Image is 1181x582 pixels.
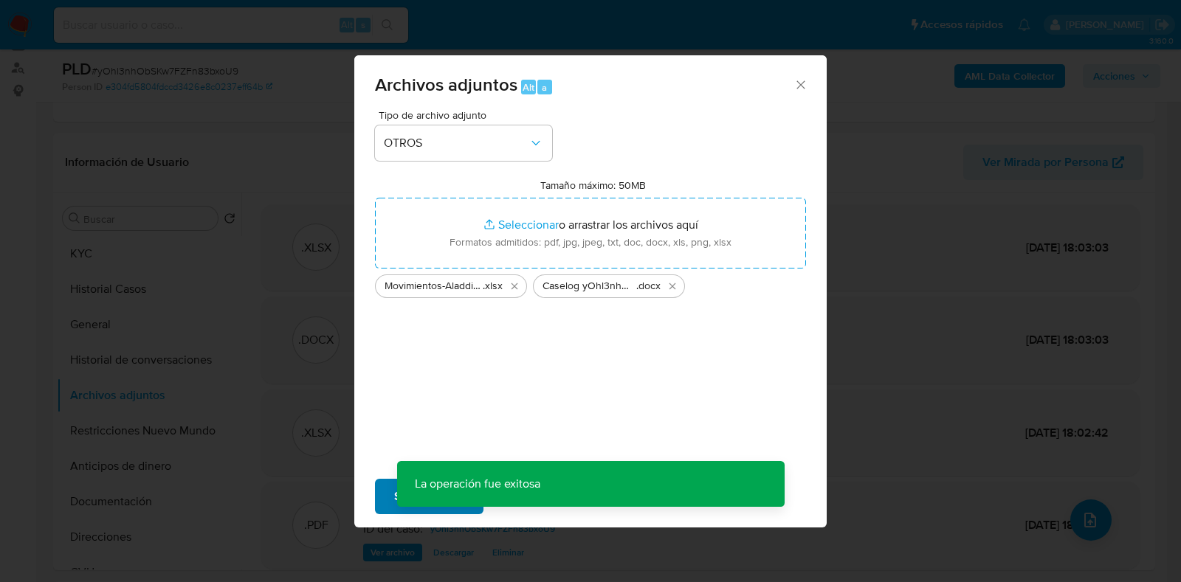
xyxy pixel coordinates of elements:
span: Tipo de archivo adjunto [379,110,556,120]
span: Movimientos-Aladdin- [PERSON_NAME] [PERSON_NAME] [385,279,483,294]
span: OTROS [384,136,528,150]
span: Subir archivo [394,480,464,513]
button: Subir archivo [375,479,483,514]
label: Tamaño máximo: 50MB [540,179,646,192]
button: Eliminar Movimientos-Aladdin- Nicolas Esteban Ezcurra.xlsx [506,277,523,295]
button: OTROS [375,125,552,161]
span: Alt [523,80,534,94]
p: La operación fue exitosa [397,461,558,507]
span: Archivos adjuntos [375,72,517,97]
span: .docx [636,279,661,294]
button: Eliminar Caselog yOhl3nhObSKw7FZFn83bxoU9_2025_09_17_16_28_35.docx [664,277,681,295]
span: a [542,80,547,94]
button: Cerrar [793,77,807,91]
span: Caselog yOhl3nhObSKw7FZFn83bxoU9_2025_09_17_16_28_35 [543,279,636,294]
span: Cancelar [509,480,557,513]
span: .xlsx [483,279,503,294]
ul: Archivos seleccionados [375,269,806,298]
